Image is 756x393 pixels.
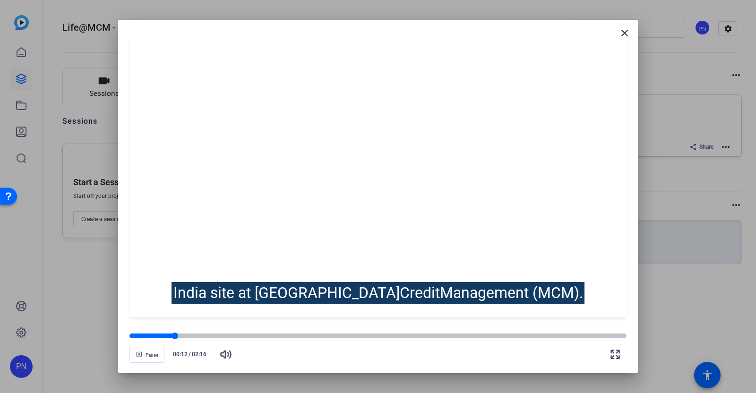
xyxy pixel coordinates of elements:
[215,343,237,366] button: Mute
[192,350,211,359] span: 02:16
[146,352,158,358] span: Pause
[129,346,164,363] button: Pause
[168,350,211,359] div: /
[168,350,188,359] span: 00:12
[604,343,627,366] button: Fullscreen
[619,27,630,39] mat-icon: close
